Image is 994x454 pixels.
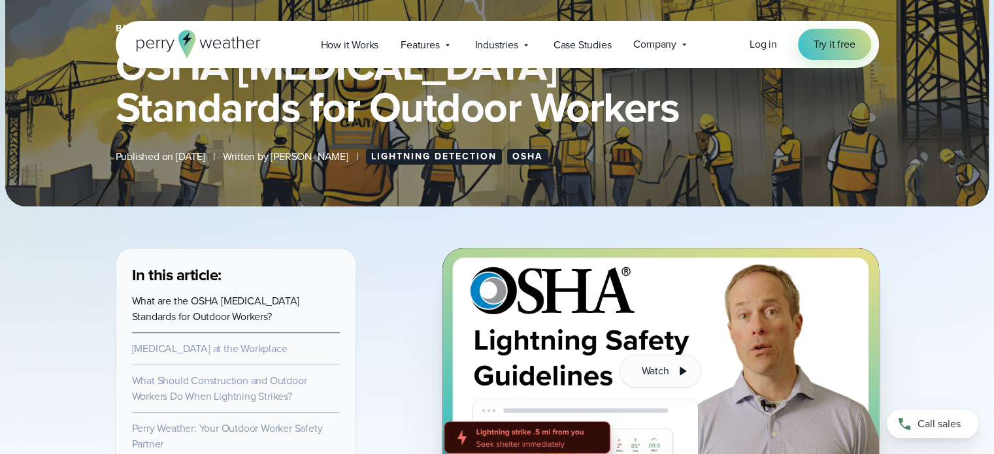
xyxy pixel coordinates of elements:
a: OSHA [507,149,548,165]
span: Watch [641,363,669,379]
span: Industries [475,37,518,53]
h3: In this article: [132,265,340,285]
span: Published on [DATE] [116,149,205,165]
a: Try it free [798,29,871,60]
a: How it Works [310,31,390,58]
span: Call sales [918,416,961,432]
span: Written by [PERSON_NAME] [223,149,348,165]
span: Try it free [814,37,855,52]
span: Features [401,37,439,53]
a: Lightning Detection [366,149,502,165]
a: Perry Weather: Your Outdoor Worker Safety Partner [132,421,323,451]
span: How it Works [321,37,379,53]
a: Log in [750,37,777,52]
a: Case Studies [542,31,623,58]
span: | [213,149,215,165]
a: What Should Construction and Outdoor Workers Do When Lightning Strikes? [132,373,307,404]
a: Call sales [887,410,978,438]
a: [MEDICAL_DATA] at the Workplace [132,341,288,356]
span: | [356,149,358,165]
span: Company [633,37,676,52]
h1: OSHA [MEDICAL_DATA] Standards for Outdoor Workers [116,44,879,128]
a: What are the OSHA [MEDICAL_DATA] Standards for Outdoor Workers? [132,293,300,324]
span: Case Studies [554,37,612,53]
button: Watch [620,355,701,387]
